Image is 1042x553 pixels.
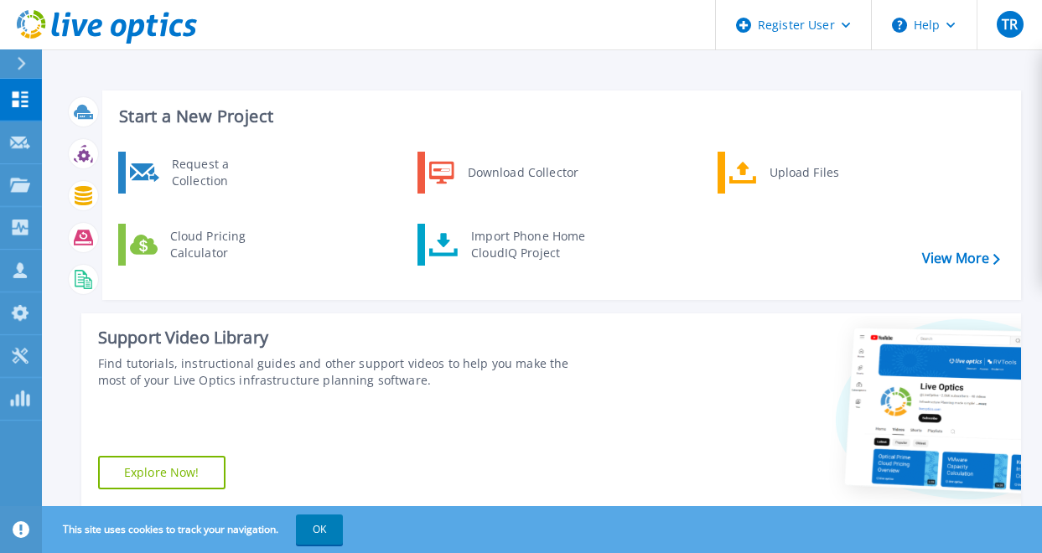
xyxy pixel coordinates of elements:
a: Upload Files [718,152,889,194]
div: Request a Collection [163,156,286,189]
div: Cloud Pricing Calculator [162,228,286,261]
span: TR [1002,18,1018,31]
a: Cloud Pricing Calculator [118,224,290,266]
a: View More [922,251,1000,266]
div: Upload Files [761,156,885,189]
a: Explore Now! [98,456,226,489]
div: Support Video Library [98,327,586,349]
div: Download Collector [459,156,586,189]
button: OK [296,514,343,545]
span: This site uses cookies to track your navigation. [46,514,343,545]
a: Request a Collection [118,152,290,194]
div: Import Phone Home CloudIQ Project [463,228,594,261]
div: Find tutorials, instructional guides and other support videos to help you make the most of your L... [98,355,586,389]
h3: Start a New Project [119,107,999,126]
a: Download Collector [417,152,589,194]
